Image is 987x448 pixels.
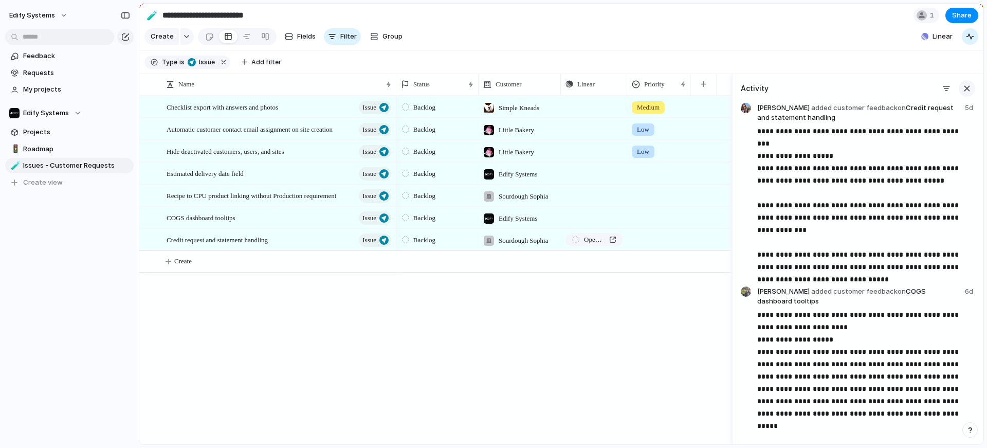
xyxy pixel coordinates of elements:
span: Estimated delivery date field [167,167,244,179]
span: Low [637,124,649,135]
button: Issue [359,123,391,136]
a: Requests [5,65,134,81]
button: 🧪 [144,7,160,24]
span: Open in Linear [584,235,605,245]
span: Roadmap [23,144,130,154]
span: Automatic customer contact email assignment on site creation [167,123,333,135]
span: Backlog [413,213,435,223]
span: Checklist export with answers and photos [167,101,278,113]
span: Edify Systems [23,108,69,118]
button: Filter [324,28,361,45]
span: Name [178,79,194,89]
span: Backlog [413,191,435,201]
span: COGS dashboard tooltips [167,211,235,223]
span: Customer [496,79,522,89]
div: 🚦 [11,143,18,155]
span: Priority [644,79,665,89]
span: Sourdough Sophia [499,236,548,246]
span: Add filter [251,58,281,67]
span: is [179,58,185,67]
button: Linear [917,29,957,44]
span: [PERSON_NAME] [757,103,959,123]
span: Group [382,31,403,42]
span: Feedback [23,51,130,61]
span: Issue [362,233,376,247]
button: Group [365,28,408,45]
span: Create view [23,177,63,188]
span: Issues - Customer Requests [23,160,130,171]
span: Issue [362,122,376,137]
span: Share [952,10,972,21]
span: Requests [23,68,130,78]
span: Issue [362,189,376,203]
span: Issue [196,58,215,67]
button: Issue [359,101,391,114]
button: Issue [359,167,391,181]
button: Issue [359,189,391,203]
span: Sourdough Sophia [499,191,548,202]
button: Edify Systems [5,7,73,24]
button: Edify Systems [5,105,134,121]
span: Edify Systems [499,213,537,224]
button: is [177,57,187,68]
span: Simple Kneads [499,103,539,113]
a: 🧪Issues - Customer Requests [5,158,134,173]
span: Edify Systems [9,10,55,21]
a: Feedback [5,48,134,64]
h3: Activity [741,83,769,94]
span: Create [174,256,192,266]
a: My projects [5,82,134,97]
span: Issue [362,211,376,225]
span: Little Bakery [499,125,534,135]
span: Fields [297,31,316,42]
span: Issue [362,167,376,181]
a: Projects [5,124,134,140]
span: on [898,287,906,295]
span: Backlog [413,124,435,135]
span: Low [637,147,649,157]
span: Projects [23,127,130,137]
span: Medium [637,102,660,113]
span: Little Bakery [499,147,534,157]
span: Recipe to CPU product linking without Production requirement [167,189,336,201]
span: 6d [965,286,975,297]
span: My projects [23,84,130,95]
button: Issue [359,145,391,158]
span: on [898,103,906,112]
span: 5d [965,103,975,113]
span: Create [151,31,174,42]
span: Status [413,79,430,89]
button: Add filter [235,55,287,69]
span: 1 [930,10,937,21]
span: [PERSON_NAME] [757,286,959,307]
button: Create [144,28,179,45]
span: Backlog [413,235,435,245]
span: Linear [577,79,595,89]
a: 🚦Roadmap [5,141,134,157]
button: Issue [359,211,391,225]
button: 🧪 [9,160,20,171]
span: Issue [362,145,376,159]
span: Filter [340,31,357,42]
button: Create view [5,175,134,190]
span: Linear [933,31,953,42]
span: Hide deactivated customers, users, and sites [167,145,284,157]
span: Backlog [413,147,435,157]
div: 🧪 [147,8,158,22]
span: Backlog [413,169,435,179]
button: Fields [281,28,320,45]
button: Issue [359,234,391,247]
button: Issue [186,57,217,68]
div: 🧪 [11,160,18,172]
span: added customer feedback [811,103,898,112]
span: Credit request and statement handling [167,234,268,245]
button: Create [150,251,747,272]
button: 🚦 [9,144,20,154]
span: Issue [362,100,376,115]
a: Open inLinear [565,233,623,246]
span: Edify Systems [499,169,537,180]
span: added customer feedback [811,287,898,295]
button: Share [945,8,978,23]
